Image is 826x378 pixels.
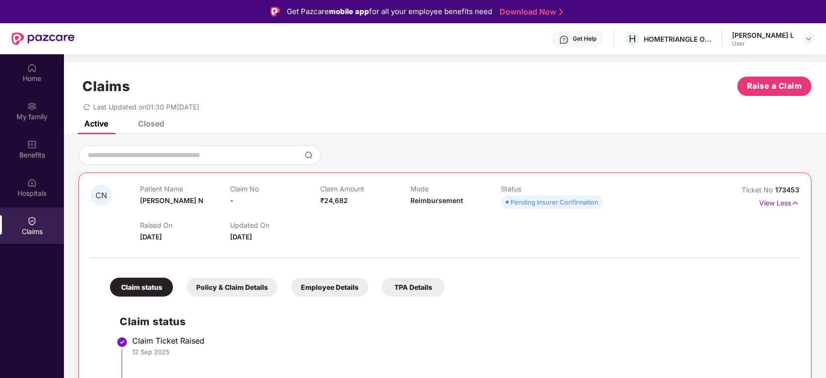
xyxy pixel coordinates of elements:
div: HOMETRIANGLE ONLINE SERVICES PRIVATE LIMITED [644,34,712,44]
img: New Pazcare Logo [12,32,75,45]
span: 173453 [775,186,799,194]
span: H [629,33,636,45]
h2: Claim status [120,314,790,330]
img: Stroke [559,7,563,17]
p: Claim Amount [320,185,410,193]
p: Status [501,185,591,193]
button: Raise a Claim [737,77,811,96]
div: Get Help [573,35,596,43]
span: Ticket No [742,186,775,194]
div: Claim status [110,278,173,297]
img: Logo [270,7,280,16]
div: Get Pazcare for all your employee benefits need [287,6,492,17]
div: 12 Sep 2025 [132,347,790,356]
p: Patient Name [140,185,230,193]
span: Last Updated on 01:30 PM[DATE] [93,103,199,111]
div: Closed [138,119,164,128]
p: Raised On [140,221,230,229]
p: Updated On [230,221,320,229]
img: svg+xml;base64,PHN2ZyBpZD0iU3RlcC1Eb25lLTMyeDMyIiB4bWxucz0iaHR0cDovL3d3dy53My5vcmcvMjAwMC9zdmciIH... [116,336,128,348]
img: svg+xml;base64,PHN2ZyBpZD0iSG9tZSIgeG1sbnM9Imh0dHA6Ly93d3cudzMub3JnLzIwMDAvc3ZnIiB3aWR0aD0iMjAiIG... [27,63,37,73]
p: View Less [759,195,799,208]
a: Download Now [499,7,560,17]
span: ₹24,682 [320,196,348,205]
span: [PERSON_NAME] N [140,196,203,205]
span: Reimbursement [410,196,463,205]
img: svg+xml;base64,PHN2ZyB4bWxucz0iaHR0cDovL3d3dy53My5vcmcvMjAwMC9zdmciIHdpZHRoPSIxNyIgaGVpZ2h0PSIxNy... [791,198,799,208]
span: redo [83,103,90,111]
img: svg+xml;base64,PHN2ZyBpZD0iQ2xhaW0iIHhtbG5zPSJodHRwOi8vd3d3LnczLm9yZy8yMDAwL3N2ZyIgd2lkdGg9IjIwIi... [27,216,37,226]
img: svg+xml;base64,PHN2ZyBpZD0iU2VhcmNoLTMyeDMyIiB4bWxucz0iaHR0cDovL3d3dy53My5vcmcvMjAwMC9zdmciIHdpZH... [305,151,312,159]
span: [DATE] [230,233,252,241]
div: Claim Ticket Raised [132,336,790,346]
span: Raise a Claim [747,80,802,92]
div: Active [84,119,108,128]
h1: Claims [82,78,130,94]
img: svg+xml;base64,PHN2ZyBpZD0iRHJvcGRvd24tMzJ4MzIiIHhtbG5zPSJodHRwOi8vd3d3LnczLm9yZy8yMDAwL3N2ZyIgd2... [805,35,812,43]
div: Policy & Claim Details [187,278,278,297]
div: Employee Details [291,278,368,297]
span: CN [95,191,107,200]
div: [PERSON_NAME] L [732,31,794,40]
img: svg+xml;base64,PHN2ZyBpZD0iSGVscC0zMngzMiIgeG1sbnM9Imh0dHA6Ly93d3cudzMub3JnLzIwMDAvc3ZnIiB3aWR0aD... [559,35,569,45]
span: - [230,196,234,205]
div: TPA Details [382,278,445,297]
strong: mobile app [329,7,369,16]
div: Pending Insurer Confirmation [511,197,598,207]
span: [DATE] [140,233,162,241]
img: svg+xml;base64,PHN2ZyBpZD0iQmVuZWZpdHMiIHhtbG5zPSJodHRwOi8vd3d3LnczLm9yZy8yMDAwL3N2ZyIgd2lkdGg9Ij... [27,140,37,149]
div: User [732,40,794,47]
img: svg+xml;base64,PHN2ZyBpZD0iSG9zcGl0YWxzIiB4bWxucz0iaHR0cDovL3d3dy53My5vcmcvMjAwMC9zdmciIHdpZHRoPS... [27,178,37,188]
p: Mode [410,185,500,193]
p: Claim No [230,185,320,193]
img: svg+xml;base64,PHN2ZyB3aWR0aD0iMjAiIGhlaWdodD0iMjAiIHZpZXdCb3g9IjAgMCAyMCAyMCIgZmlsbD0ibm9uZSIgeG... [27,101,37,111]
